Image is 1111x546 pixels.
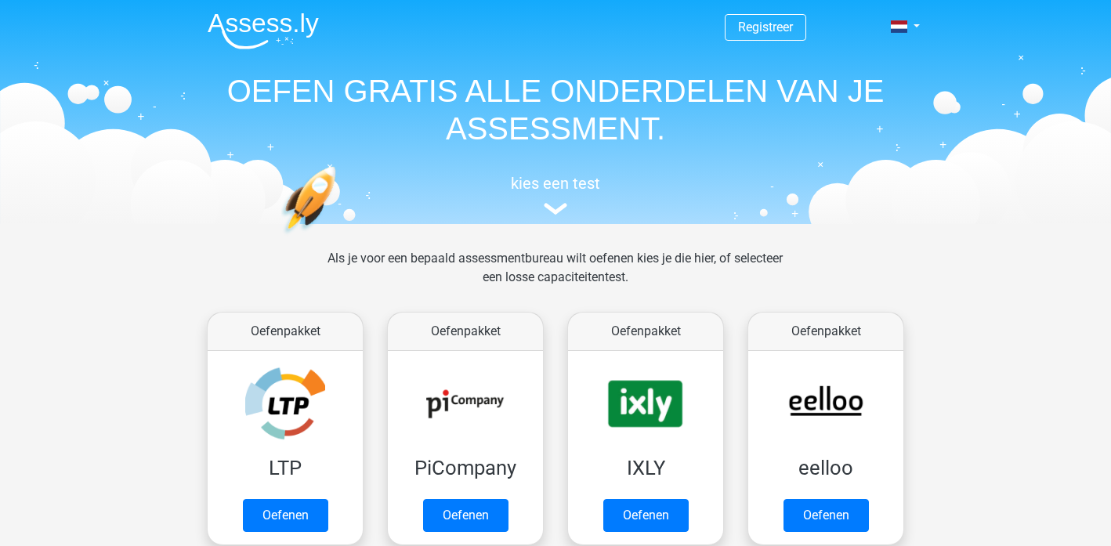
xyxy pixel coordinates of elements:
[243,499,328,532] a: Oefenen
[281,166,396,308] img: oefenen
[544,203,567,215] img: assessment
[195,174,916,215] a: kies een test
[315,249,795,306] div: Als je voor een bepaald assessmentbureau wilt oefenen kies je die hier, of selecteer een losse ca...
[603,499,689,532] a: Oefenen
[195,72,916,147] h1: OEFEN GRATIS ALLE ONDERDELEN VAN JE ASSESSMENT.
[195,174,916,193] h5: kies een test
[738,20,793,34] a: Registreer
[783,499,869,532] a: Oefenen
[423,499,508,532] a: Oefenen
[208,13,319,49] img: Assessly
